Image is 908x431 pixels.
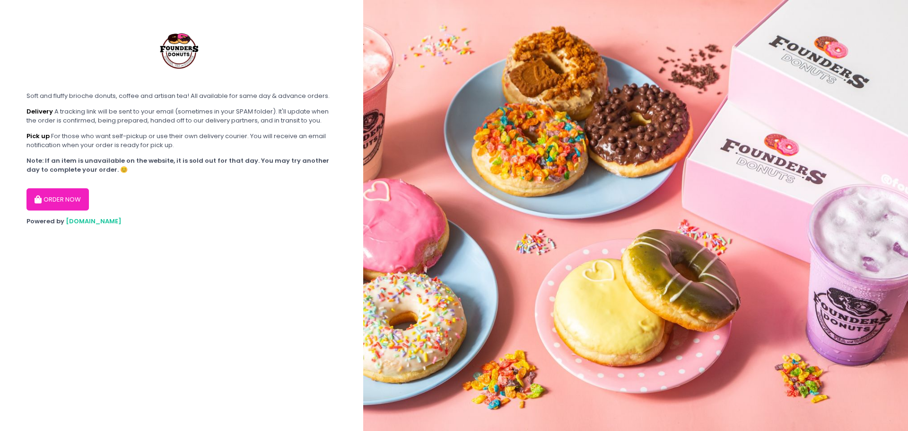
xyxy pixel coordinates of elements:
[26,91,337,101] div: Soft and fluffy brioche donuts, coffee and artisan tea! All available for same day & advance orders.
[26,107,337,125] div: A tracking link will be sent to your email (sometimes in your SPAM folder). It'll update when the...
[66,217,122,226] a: [DOMAIN_NAME]
[26,132,50,141] b: Pick up
[26,132,337,150] div: For those who want self-pickup or use their own delivery courier. You will receive an email notif...
[145,14,216,85] img: Founders Donuts
[26,188,89,211] button: ORDER NOW
[26,107,53,116] b: Delivery
[26,217,337,226] div: Powered by
[26,156,337,175] div: Note: If an item is unavailable on the website, it is sold out for that day. You may try another ...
